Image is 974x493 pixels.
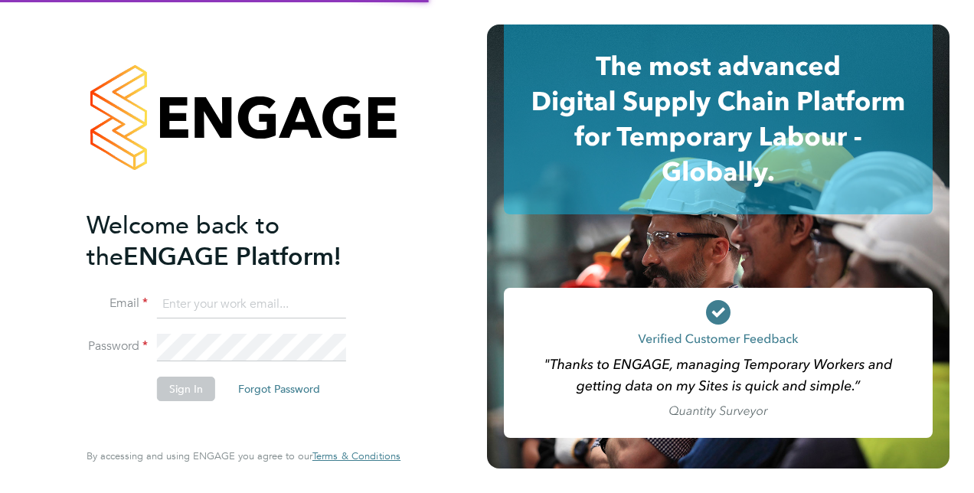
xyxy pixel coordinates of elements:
[157,291,346,318] input: Enter your work email...
[87,295,148,312] label: Email
[157,377,215,401] button: Sign In
[226,377,332,401] button: Forgot Password
[87,338,148,354] label: Password
[87,211,279,272] span: Welcome back to the
[87,210,385,273] h2: ENGAGE Platform!
[312,450,400,462] a: Terms & Conditions
[87,449,400,462] span: By accessing and using ENGAGE you agree to our
[312,449,400,462] span: Terms & Conditions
